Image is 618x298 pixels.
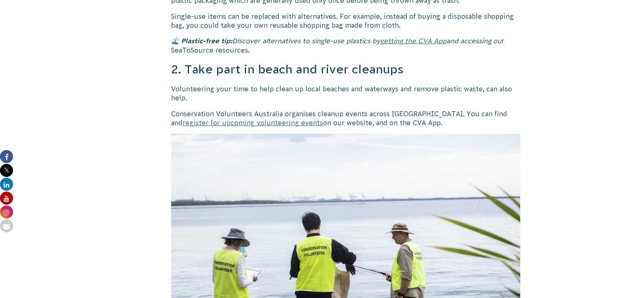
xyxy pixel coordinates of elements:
[171,37,232,44] em: 🌊 Plastic-free tip:
[171,84,521,103] p: Volunteering your time to help clean up local beaches and waterways and remove plastic waste, can...
[171,61,521,78] h3: 2. Take part in beach and river cleanups
[183,119,323,126] a: register for upcoming volunteering events
[232,37,380,44] em: Discover alternatives to single-use plastics by
[446,37,501,44] em: and accessing ou
[171,109,521,128] p: Conservation Volunteers Australia organises cleanup events across [GEOGRAPHIC_DATA]. You can find...
[171,12,521,30] p: Single-use items can be replaced with alternatives. For example, instead of buying a disposable s...
[380,37,446,44] a: getting the CVA App
[171,36,521,55] p: r SeaToSource resources.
